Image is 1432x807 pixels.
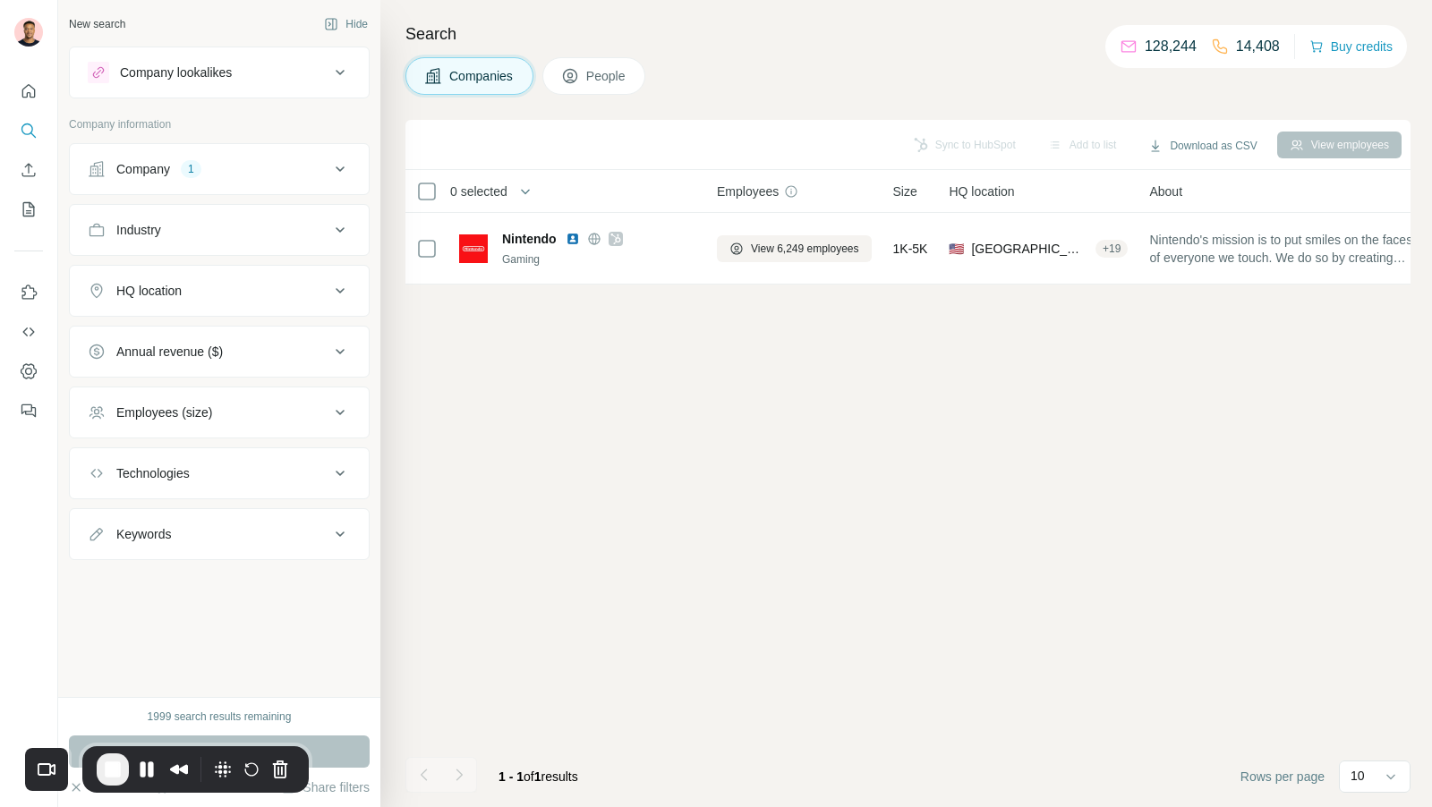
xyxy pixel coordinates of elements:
button: HQ location [70,269,369,312]
h4: Search [405,21,1411,47]
div: HQ location [116,282,182,300]
div: Gaming [502,251,695,268]
div: Company lookalikes [120,64,232,81]
button: Annual revenue ($) [70,330,369,373]
span: of [524,769,534,784]
div: + 19 [1095,241,1128,257]
div: 1 [181,161,201,177]
button: Company1 [70,148,369,191]
button: Search [14,115,43,147]
button: Use Surfe API [14,316,43,348]
button: Quick start [14,75,43,107]
div: New search [69,16,125,32]
span: 1 - 1 [499,769,524,784]
button: Industry [70,208,369,251]
span: View 6,249 employees [751,241,859,257]
span: Nintendo [502,230,557,248]
button: Share filters [281,778,370,796]
img: LinkedIn logo [566,232,580,246]
span: HQ location [949,183,1014,200]
p: 14,408 [1236,36,1280,57]
div: Industry [116,221,161,239]
span: results [499,769,578,784]
button: Employees (size) [70,391,369,434]
span: 1K-5K [893,240,928,258]
div: 1999 search results remaining [148,709,292,725]
div: Keywords [116,525,171,543]
span: About [1149,183,1182,200]
span: [GEOGRAPHIC_DATA], [US_STATE] [971,240,1088,258]
button: Feedback [14,395,43,427]
button: Technologies [70,452,369,495]
div: Company [116,160,170,178]
button: Buy credits [1309,34,1393,59]
button: Use Surfe on LinkedIn [14,276,43,309]
p: 128,244 [1145,36,1197,57]
button: My lists [14,193,43,225]
span: Employees [717,183,779,200]
div: Technologies [116,464,190,482]
button: Dashboard [14,355,43,387]
button: Hide [311,11,380,38]
span: Companies [449,67,515,85]
img: Logo of Nintendo [459,234,488,263]
p: Company information [69,116,370,132]
span: 🇺🇸 [949,240,964,258]
span: People [586,67,627,85]
span: 1 [534,769,541,784]
img: Avatar [14,18,43,47]
button: Company lookalikes [70,51,369,94]
p: 10 [1351,767,1365,785]
div: Employees (size) [116,403,212,421]
button: Enrich CSV [14,154,43,186]
span: Nintendo's mission is to put smiles on the faces of everyone we touch. We do so by creating new s... [1149,231,1414,267]
span: 0 selected [450,183,507,200]
button: Keywords [70,513,369,556]
span: Size [893,183,917,200]
button: Download as CSV [1136,132,1269,159]
button: View 6,249 employees [717,235,872,262]
div: Annual revenue ($) [116,343,223,361]
span: Rows per page [1240,768,1325,786]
